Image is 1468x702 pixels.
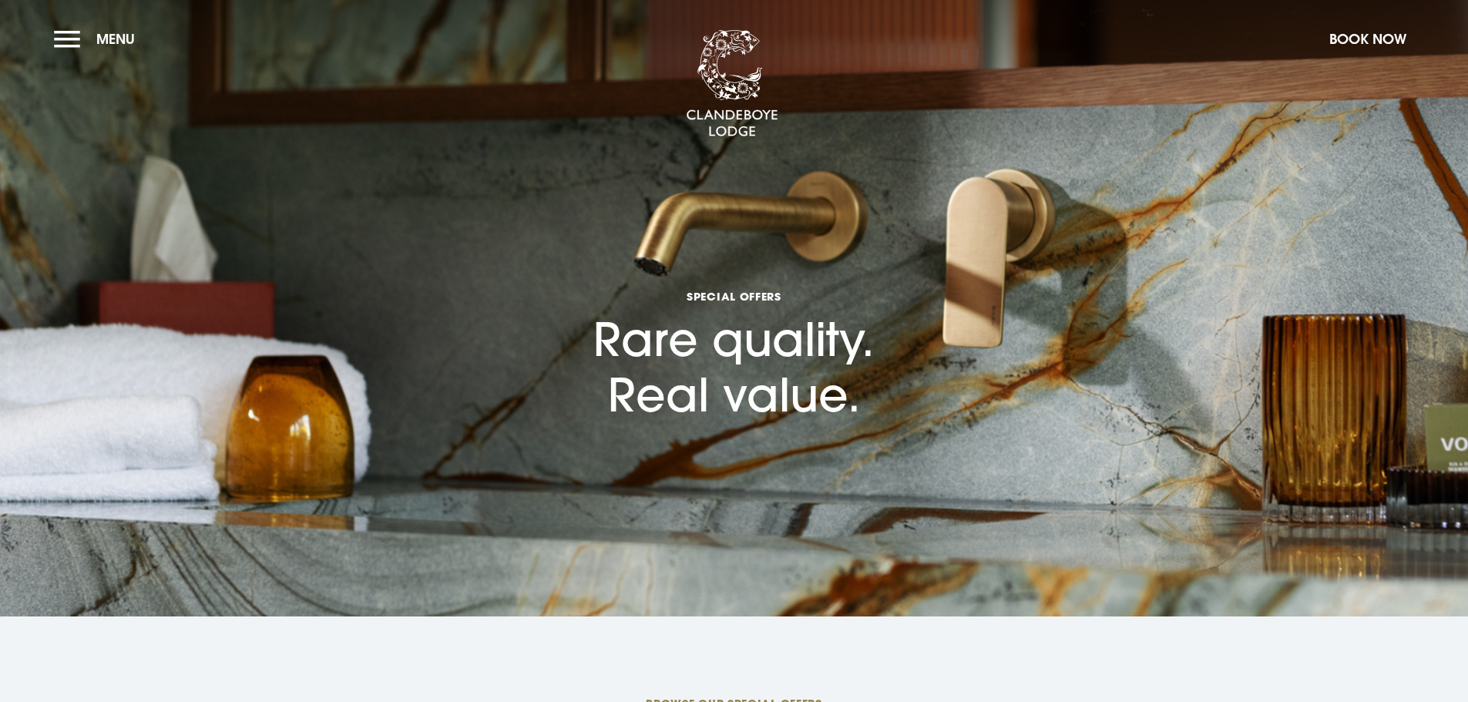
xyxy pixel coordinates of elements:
button: Menu [54,22,143,55]
h1: Rare quality. Real value. [593,202,875,422]
img: Clandeboye Lodge [686,30,778,138]
button: Book Now [1322,22,1414,55]
span: Special Offers [593,289,875,304]
span: Menu [96,30,135,48]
